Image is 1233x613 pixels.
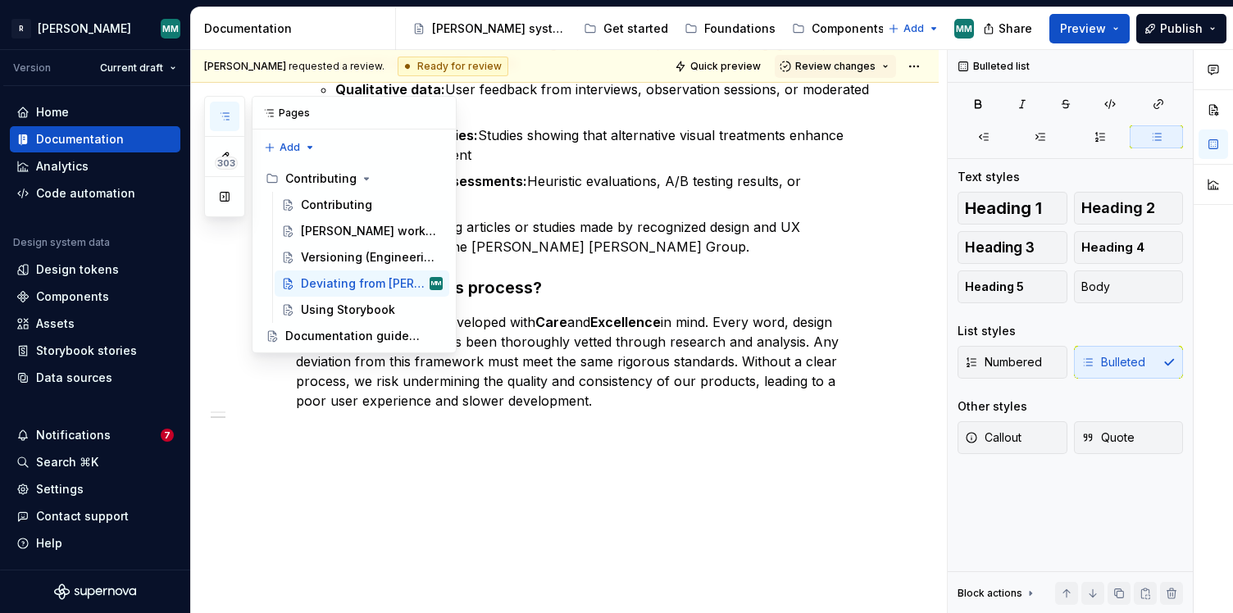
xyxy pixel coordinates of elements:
[775,55,896,78] button: Review changes
[36,481,84,497] div: Settings
[3,11,187,46] button: R[PERSON_NAME]MM
[36,185,135,202] div: Code automation
[285,170,357,187] div: Contributing
[1081,429,1135,446] span: Quote
[10,449,180,475] button: Search ⌘K
[11,19,31,39] div: R
[406,16,574,42] a: [PERSON_NAME] system
[965,279,1024,295] span: Heading 5
[36,343,137,359] div: Storybook stories
[204,60,286,72] span: [PERSON_NAME]
[259,166,449,349] div: Page tree
[958,587,1022,600] div: Block actions
[275,297,449,323] a: Using Storybook
[603,20,668,37] div: Get started
[301,223,436,239] div: [PERSON_NAME] workflow
[13,61,51,75] div: Version
[275,270,449,297] a: Deviating from [PERSON_NAME]MM
[301,249,436,266] div: Versioning (Engineering)
[275,192,449,218] a: Contributing
[13,236,110,249] div: Design system data
[432,20,567,37] div: [PERSON_NAME] system
[280,141,300,154] span: Add
[785,16,938,42] a: Components Manual
[36,104,69,120] div: Home
[204,60,384,73] span: requested a review.
[10,476,180,502] a: Settings
[590,314,661,330] strong: Excellence
[36,158,89,175] div: Analytics
[975,14,1043,43] button: Share
[10,365,180,391] a: Data sources
[10,338,180,364] a: Storybook stories
[1136,14,1226,43] button: Publish
[883,17,944,40] button: Add
[690,60,761,73] span: Quick preview
[965,239,1035,256] span: Heading 3
[577,16,675,42] a: Get started
[958,192,1067,225] button: Heading 1
[301,275,426,292] div: Deviating from [PERSON_NAME]
[296,276,873,299] h3: Why do we need this process?
[253,97,456,129] div: Pages
[36,508,129,524] div: Contact support
[10,257,180,283] a: Design tokens
[965,429,1021,446] span: Callout
[36,370,112,386] div: Data sources
[965,200,1042,216] span: Heading 1
[10,153,180,179] a: Analytics
[1160,20,1203,37] span: Publish
[704,20,776,37] div: Foundations
[259,166,449,192] div: Contributing
[1081,279,1110,295] span: Body
[162,22,179,35] div: MM
[335,217,873,257] p: Existing articles or studies made by recognized design and UX organizations like the [PERSON_NAME...
[958,398,1027,415] div: Other styles
[1060,20,1106,37] span: Preview
[36,131,124,148] div: Documentation
[36,454,98,470] div: Search ⌘K
[10,530,180,556] button: Help
[285,328,421,344] div: Documentation guidelines
[958,582,1037,605] div: Block actions
[1081,239,1144,256] span: Heading 4
[54,583,136,600] svg: Supernova Logo
[36,427,111,443] div: Notifications
[38,20,131,37] div: [PERSON_NAME]
[958,346,1067,379] button: Numbered
[10,422,180,448] button: Notifications7
[958,231,1067,264] button: Heading 3
[10,311,180,337] a: Assets
[335,81,445,98] strong: Qualitative data:
[335,79,873,119] p: User feedback from interviews, observation sessions, or moderated usability tests
[678,16,782,42] a: Foundations
[535,314,567,330] strong: Care
[958,323,1016,339] div: List styles
[259,323,449,349] a: Documentation guidelines
[10,99,180,125] a: Home
[1081,200,1155,216] span: Heading 2
[1074,270,1184,303] button: Body
[275,244,449,270] a: Versioning (Engineering)
[215,157,238,170] span: 303
[1074,421,1184,454] button: Quote
[10,126,180,152] a: Documentation
[958,270,1067,303] button: Heading 5
[1049,14,1130,43] button: Preview
[1074,231,1184,264] button: Heading 4
[36,316,75,332] div: Assets
[812,20,931,37] div: Components Manual
[36,535,62,552] div: Help
[670,55,768,78] button: Quick preview
[958,421,1067,454] button: Callout
[36,261,119,278] div: Design tokens
[398,57,508,76] div: Ready for review
[406,12,880,45] div: Page tree
[301,302,395,318] div: Using Storybook
[335,125,873,165] p: Studies showing that alternative visual treatments enhance clarity or engagement
[275,218,449,244] a: [PERSON_NAME] workflow
[100,61,163,75] span: Current draft
[335,171,873,211] p: Heuristic evaluations, A/B testing results, or accessibility audits
[903,22,924,35] span: Add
